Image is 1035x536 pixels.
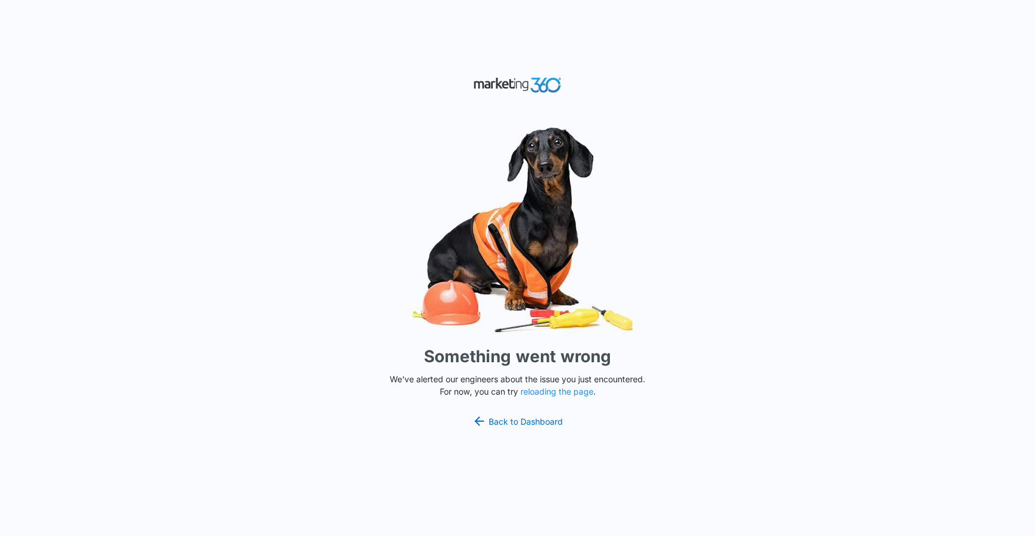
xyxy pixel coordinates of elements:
img: Marketing 360 Logo [473,75,562,95]
h1: Something went wrong [424,344,611,369]
button: reloading the page [520,387,593,396]
a: Back to Dashboard [472,414,563,428]
img: Sad Dog [341,120,694,340]
p: We've alerted our engineers about the issue you just encountered. For now, you can try . [385,373,650,398]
